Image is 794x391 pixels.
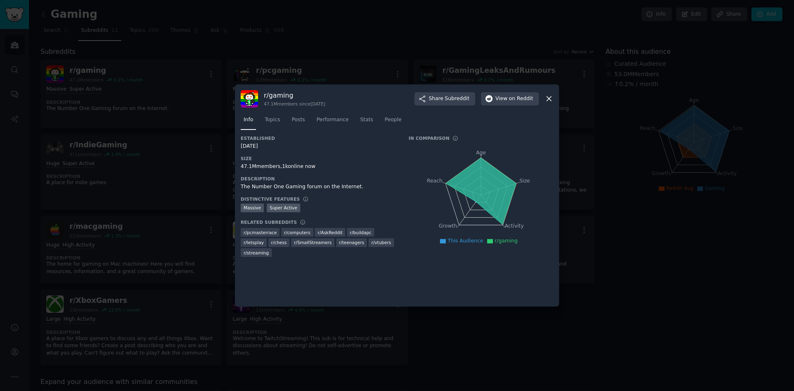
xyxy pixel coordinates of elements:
[350,230,372,235] span: r/ buildapc
[241,156,397,161] h3: Size
[241,135,397,141] h3: Established
[439,223,457,229] tspan: Growth
[292,116,305,124] span: Posts
[271,240,287,245] span: r/ chess
[264,101,325,107] div: 47.1M members since [DATE]
[244,240,264,245] span: r/ letsplay
[284,230,311,235] span: r/ computers
[241,176,397,182] h3: Description
[244,230,277,235] span: r/ pcmasterrace
[481,92,539,106] button: Viewon Reddit
[371,240,391,245] span: r/ vtubers
[241,219,297,225] h3: Related Subreddits
[409,135,450,141] h3: In Comparison
[244,250,269,256] span: r/ streaming
[318,230,342,235] span: r/ AskReddit
[509,95,533,103] span: on Reddit
[495,95,533,103] span: View
[241,143,397,150] div: [DATE]
[262,113,283,130] a: Topics
[505,223,524,229] tspan: Activity
[313,113,352,130] a: Performance
[427,178,442,183] tspan: Reach
[241,163,397,170] div: 47.1M members, 1k online now
[445,95,469,103] span: Subreddit
[265,116,280,124] span: Topics
[519,178,530,183] tspan: Size
[429,95,469,103] span: Share
[339,240,364,245] span: r/ teenagers
[241,183,397,191] div: The Number One Gaming forum on the Internet.
[360,116,373,124] span: Stats
[447,238,483,244] span: This Audience
[267,204,300,212] div: Super Active
[316,116,349,124] span: Performance
[241,90,258,108] img: gaming
[241,204,264,212] div: Massive
[289,113,308,130] a: Posts
[414,92,475,106] button: ShareSubreddit
[385,116,402,124] span: People
[241,196,300,202] h3: Distinctive Features
[357,113,376,130] a: Stats
[495,238,517,244] span: r/gaming
[294,240,332,245] span: r/ SmallStreamers
[382,113,404,130] a: People
[241,113,256,130] a: Info
[264,91,325,100] h3: r/ gaming
[476,150,486,156] tspan: Age
[244,116,253,124] span: Info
